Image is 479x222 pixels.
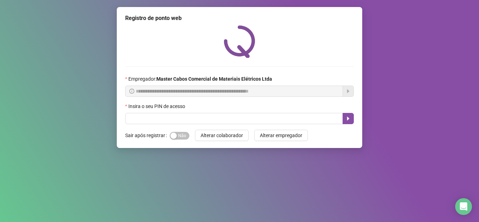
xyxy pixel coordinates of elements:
[201,132,243,139] span: Alterar colaborador
[260,132,302,139] span: Alterar empregador
[224,25,255,58] img: QRPoint
[125,102,190,110] label: Insira o seu PIN de acesso
[345,116,351,121] span: caret-right
[125,14,354,22] div: Registro de ponto web
[129,89,134,94] span: info-circle
[254,130,308,141] button: Alterar empregador
[195,130,249,141] button: Alterar colaborador
[156,76,272,82] strong: Master Cabos Comercial de Materiais Elétricos Ltda
[455,198,472,215] div: Open Intercom Messenger
[125,130,170,141] label: Sair após registrar
[128,75,272,83] span: Empregador :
